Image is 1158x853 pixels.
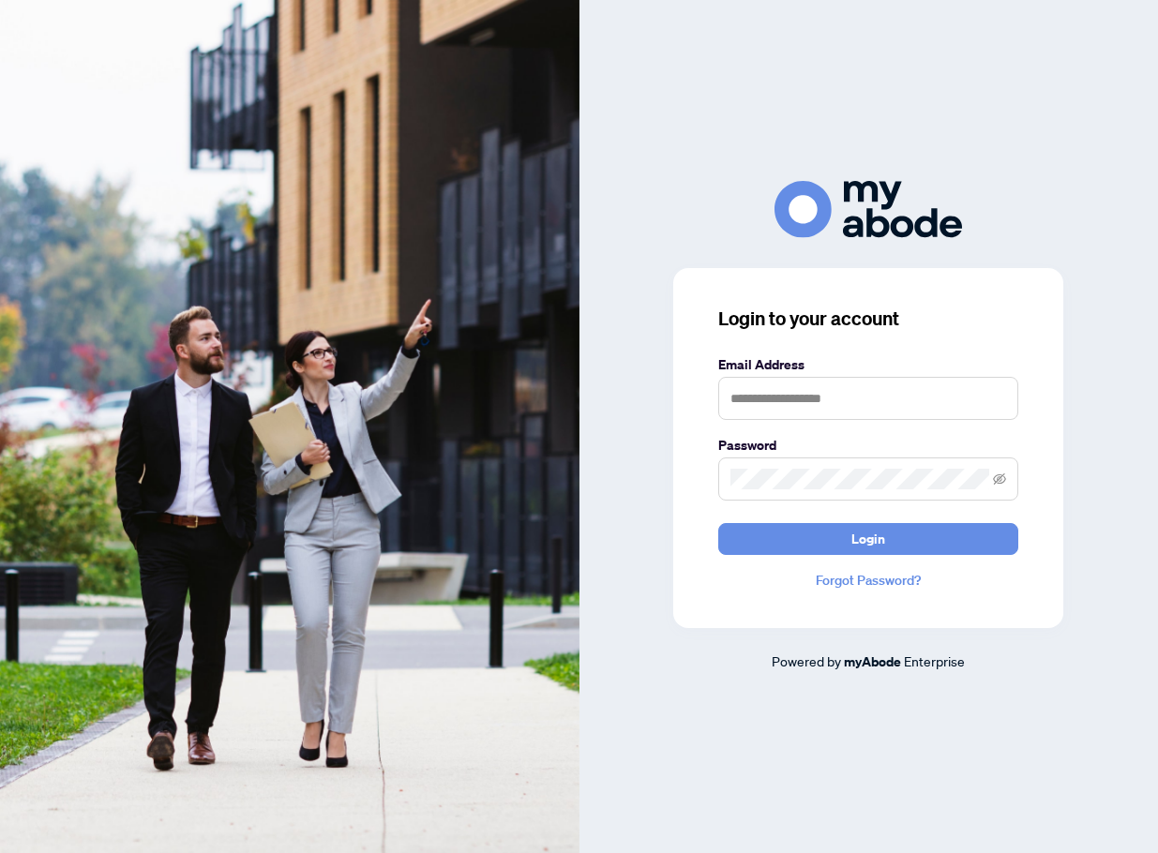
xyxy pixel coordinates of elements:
[844,651,901,672] a: myAbode
[772,652,841,669] span: Powered by
[718,306,1018,332] h3: Login to your account
[993,472,1006,486] span: eye-invisible
[718,354,1018,375] label: Email Address
[718,570,1018,591] a: Forgot Password?
[775,181,962,238] img: ma-logo
[904,652,965,669] span: Enterprise
[718,523,1018,555] button: Login
[718,435,1018,456] label: Password
[851,524,885,554] span: Login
